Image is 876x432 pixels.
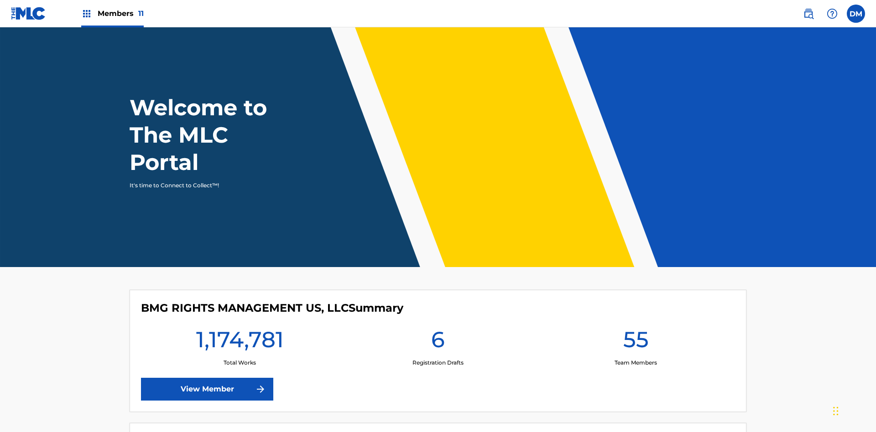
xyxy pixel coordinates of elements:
[81,8,92,19] img: Top Rightsholders
[827,8,838,19] img: help
[431,326,445,359] h1: 6
[138,9,144,18] span: 11
[830,388,876,432] iframe: Chat Widget
[623,326,649,359] h1: 55
[196,326,284,359] h1: 1,174,781
[255,384,266,395] img: f7272a7cc735f4ea7f67.svg
[823,5,841,23] div: Help
[224,359,256,367] p: Total Works
[130,181,288,190] p: It's time to Connect to Collect™!
[803,8,814,19] img: search
[141,378,273,401] a: View Member
[98,8,144,19] span: Members
[11,7,46,20] img: MLC Logo
[833,397,839,425] div: Drag
[130,94,300,176] h1: Welcome to The MLC Portal
[141,301,403,315] h4: BMG RIGHTS MANAGEMENT US, LLC
[615,359,657,367] p: Team Members
[412,359,464,367] p: Registration Drafts
[799,5,818,23] a: Public Search
[847,5,865,23] div: User Menu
